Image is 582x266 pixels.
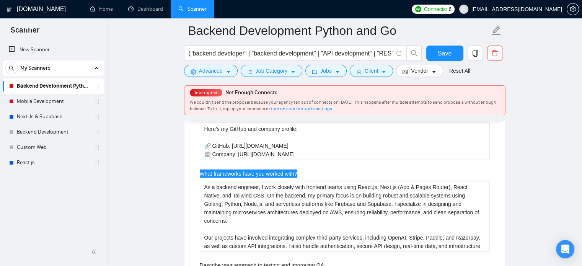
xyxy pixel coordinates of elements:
[91,248,99,256] span: double-left
[468,46,483,61] button: copy
[20,60,51,76] span: My Scanners
[567,6,579,12] span: setting
[556,240,574,258] div: Open Intercom Messenger
[335,69,340,75] span: caret-down
[225,89,277,96] span: Not Enough Connects
[320,67,332,75] span: Jobs
[3,42,104,57] li: New Scanner
[17,78,90,94] a: Backend Development Python and Go
[200,122,490,160] textarea: Include a link to your GitHub profile and/or website
[5,62,18,74] button: search
[487,50,502,57] span: delete
[188,21,490,40] input: Scanner name...
[449,67,470,75] a: Reset All
[5,24,46,41] span: Scanner
[406,46,422,61] button: search
[411,67,428,75] span: Vendor
[438,49,452,58] span: Save
[199,67,223,75] span: Advanced
[356,69,362,75] span: user
[94,144,100,150] span: holder
[17,94,90,109] a: Mobile Development
[94,114,100,120] span: holder
[9,42,98,57] a: New Scanner
[567,3,579,15] button: setting
[491,26,501,36] span: edit
[365,67,378,75] span: Client
[17,155,90,170] a: React.js
[190,100,496,111] span: We couldn’t send the proposal because your agency ran out of connects on [DATE]. This happens aft...
[17,109,90,124] a: Next Js & Supabase
[350,65,393,77] button: userClientcaret-down
[426,46,463,61] button: Save
[407,50,421,57] span: search
[17,124,90,140] a: Backend Development
[247,69,253,75] span: bars
[312,69,317,75] span: folder
[3,60,104,170] li: My Scanners
[189,49,393,58] input: Search Freelance Jobs...
[461,7,466,12] span: user
[256,67,287,75] span: Job Category
[415,6,421,12] img: upwork-logo.png
[396,51,401,56] span: info-circle
[290,69,296,75] span: caret-down
[6,65,17,71] span: search
[128,6,163,12] a: dashboardDashboard
[396,65,443,77] button: idcardVendorcaret-down
[200,169,297,178] label: What frameworks have you worked with?
[192,90,220,95] span: Interrupted
[468,50,483,57] span: copy
[191,69,196,75] span: setting
[94,160,100,166] span: holder
[567,6,579,12] a: setting
[7,3,12,16] img: logo
[431,69,437,75] span: caret-down
[271,106,333,111] a: turn on auto top-up in settings.
[94,83,100,89] span: holder
[424,5,447,13] span: Connects:
[241,65,302,77] button: barsJob Categorycaret-down
[178,6,207,12] a: searchScanner
[90,6,113,12] a: homeHome
[305,65,347,77] button: folderJobscaret-down
[184,65,238,77] button: settingAdvancedcaret-down
[487,46,502,61] button: delete
[200,181,490,252] textarea: What frameworks have you worked with?
[94,129,100,135] span: holder
[17,140,90,155] a: Custom Web
[448,5,452,13] span: 6
[226,69,231,75] span: caret-down
[94,98,100,104] span: holder
[403,69,408,75] span: idcard
[381,69,386,75] span: caret-down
